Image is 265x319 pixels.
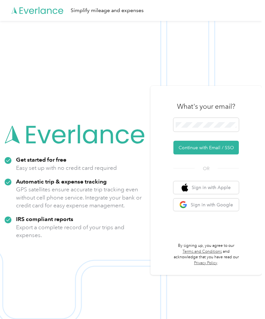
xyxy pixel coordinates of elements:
[16,156,66,163] strong: Get started for free
[71,7,144,15] div: Simplify mileage and expenses
[183,249,222,254] a: Terms and Conditions
[16,164,117,172] p: Easy set up with no credit card required
[195,165,218,172] span: OR
[173,199,239,211] button: google logoSign in with Google
[16,223,146,239] p: Export a complete record of your trips and expenses.
[177,102,235,111] h3: What's your email?
[16,215,73,222] strong: IRS compliant reports
[182,183,188,192] img: apple logo
[194,261,217,265] a: Privacy Policy
[16,185,146,210] p: GPS satellites ensure accurate trip tracking even without cell phone service. Integrate your bank...
[173,243,239,266] p: By signing up, you agree to our and acknowledge that you have read our .
[173,141,239,154] button: Continue with Email / SSO
[173,181,239,194] button: apple logoSign in with Apple
[179,201,187,209] img: google logo
[16,178,107,185] strong: Automatic trip & expense tracking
